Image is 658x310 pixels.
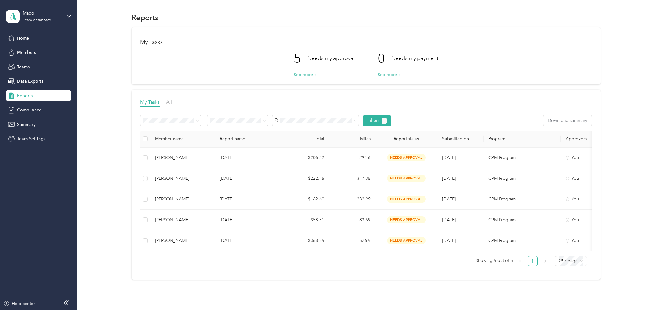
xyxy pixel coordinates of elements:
p: Needs my payment [392,54,438,62]
td: CPM Program [484,210,561,230]
div: [PERSON_NAME] [155,154,210,161]
button: left [515,256,525,266]
span: My Tasks [140,99,160,105]
p: [DATE] [220,154,278,161]
div: You [566,196,618,203]
p: CPM Program [488,217,556,223]
p: CPM Program [488,237,556,244]
span: Showing 5 out of 5 [476,256,513,265]
span: left [518,259,522,263]
p: 5 [294,45,308,71]
td: $58.51 [283,210,329,230]
span: [DATE] [442,238,456,243]
th: Program [484,131,561,148]
span: All [166,99,172,105]
div: [PERSON_NAME] [155,196,210,203]
span: Members [17,49,36,56]
button: See reports [294,71,316,78]
div: You [566,175,618,182]
span: 1 [383,118,385,124]
div: You [566,154,618,161]
h1: My Tasks [140,39,592,45]
span: 25 / page [559,256,583,266]
span: Compliance [17,107,41,113]
span: needs approval [387,216,426,223]
button: See reports [378,71,400,78]
span: Reports [17,93,33,99]
div: Page Size [555,256,587,266]
td: 317.35 [329,168,375,189]
div: You [566,237,618,244]
div: Miles [334,136,371,141]
div: Mago [23,10,61,16]
td: $222.15 [283,168,329,189]
span: right [543,259,547,263]
th: Report name [215,131,283,148]
p: Needs my approval [308,54,354,62]
div: [PERSON_NAME] [155,217,210,223]
span: [DATE] [442,176,456,181]
span: Home [17,35,29,41]
span: Teams [17,64,30,70]
td: $206.22 [283,148,329,168]
span: [DATE] [442,217,456,222]
div: Team dashboard [23,19,51,22]
p: CPM Program [488,175,556,182]
div: You [566,217,618,223]
span: needs approval [387,154,426,161]
button: 1 [382,118,387,124]
th: Submitted on [437,131,484,148]
p: [DATE] [220,217,278,223]
li: 1 [528,256,538,266]
button: Download summary [543,115,592,126]
span: needs approval [387,237,426,244]
p: [DATE] [220,237,278,244]
td: CPM Program [484,148,561,168]
td: CPM Program [484,230,561,251]
td: 294.6 [329,148,375,168]
span: [DATE] [442,196,456,202]
div: [PERSON_NAME] [155,175,210,182]
td: 83.59 [329,210,375,230]
div: Total [288,136,324,141]
button: Help center [3,300,35,307]
p: [DATE] [220,175,278,182]
iframe: Everlance-gr Chat Button Frame [623,275,658,310]
div: Member name [155,136,210,141]
span: needs approval [387,175,426,182]
a: 1 [528,256,537,266]
p: [DATE] [220,196,278,203]
button: right [540,256,550,266]
th: Approvers [561,131,622,148]
td: CPM Program [484,189,561,210]
td: CPM Program [484,168,561,189]
span: Team Settings [17,136,45,142]
td: 526.5 [329,230,375,251]
h1: Reports [132,14,158,21]
span: Summary [17,121,36,128]
span: needs approval [387,196,426,203]
p: CPM Program [488,154,556,161]
button: Filters1 [363,115,391,126]
li: Next Page [540,256,550,266]
p: CPM Program [488,196,556,203]
p: 0 [378,45,392,71]
span: [DATE] [442,155,456,160]
span: Data Exports [17,78,43,84]
li: Previous Page [515,256,525,266]
td: $162.60 [283,189,329,210]
td: 232.29 [329,189,375,210]
th: Member name [150,131,215,148]
div: [PERSON_NAME] [155,237,210,244]
span: Report status [380,136,432,141]
td: $368.55 [283,230,329,251]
